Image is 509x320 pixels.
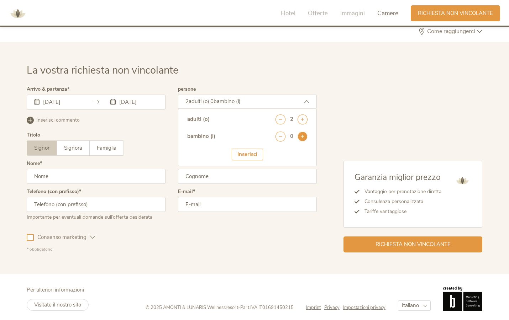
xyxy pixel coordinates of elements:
[7,11,28,16] a: AMONTI & LUNARIS Wellnessresort
[443,287,482,311] img: Brandnamic GmbH | Leading Hospitality Solutions
[281,9,295,17] span: Hotel
[185,98,189,105] span: 2
[34,301,81,308] span: Visitate il nostro sito
[187,133,215,140] div: bambino (i)
[360,187,441,197] li: Vantaggio per prenotazione diretta
[27,286,84,293] span: Per ulteriori informazioni
[178,87,196,92] label: persone
[340,9,365,17] span: Immagini
[355,172,441,183] span: Garanzia miglior prezzo
[214,98,241,105] span: bambino (i)
[360,207,441,217] li: Tariffe vantaggiose
[376,241,451,248] span: Richiesta non vincolante
[360,197,441,207] li: Consulenza personalizzata
[308,9,328,17] span: Offerte
[425,28,477,34] span: Come raggiungerci
[453,172,471,190] img: AMONTI & LUNARIS Wellnessresort
[232,149,263,160] div: Inserisci
[377,9,398,17] span: Camere
[290,116,293,123] div: 2
[27,299,89,311] a: Visitate il nostro sito
[306,304,321,311] span: Imprint
[27,63,178,77] span: La vostra richiesta non vincolante
[343,304,385,311] a: Impostazioni privacy
[210,98,214,105] span: 0
[324,304,340,311] span: Privacy
[7,3,28,24] img: AMONTI & LUNARIS Wellnessresort
[306,304,324,311] a: Imprint
[238,304,240,311] span: -
[187,116,210,123] div: adulti (o)
[418,10,493,17] span: Richiesta non vincolante
[146,304,238,311] span: © 2025 AMONTI & LUNARIS Wellnessresort
[324,304,343,311] a: Privacy
[189,98,210,105] span: adulti (o),
[290,133,293,140] div: 0
[240,304,294,311] span: Part.IVA IT01691450215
